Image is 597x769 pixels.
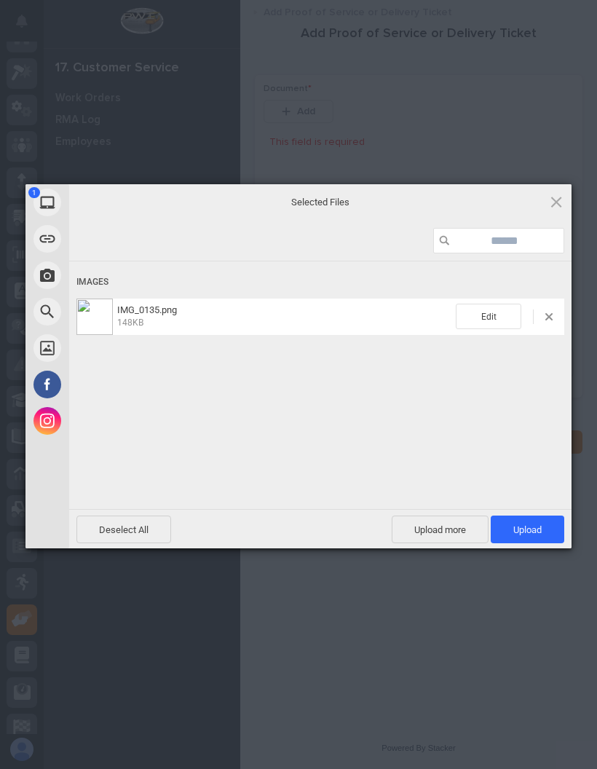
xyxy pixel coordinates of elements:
div: Web Search [25,293,200,330]
span: Upload [491,516,564,543]
div: Link (URL) [25,221,200,257]
div: Unsplash [25,330,200,366]
span: Upload more [392,516,489,543]
div: Take Photo [25,257,200,293]
span: 1 [28,187,40,198]
span: 148KB [117,318,143,328]
span: IMG_0135.png [117,304,177,315]
div: Images [76,269,564,296]
span: Click here or hit ESC to close picker [548,194,564,210]
span: Edit [456,304,521,329]
span: Selected Files [175,196,466,209]
span: Upload [513,524,542,535]
span: IMG_0135.png [113,304,456,328]
div: My Device [25,184,200,221]
div: Instagram [25,403,200,439]
span: Deselect All [76,516,171,543]
img: 4b44a0c1-3a3c-4277-a11f-4a8d1829b2e3 [76,299,113,335]
div: Facebook [25,366,200,403]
